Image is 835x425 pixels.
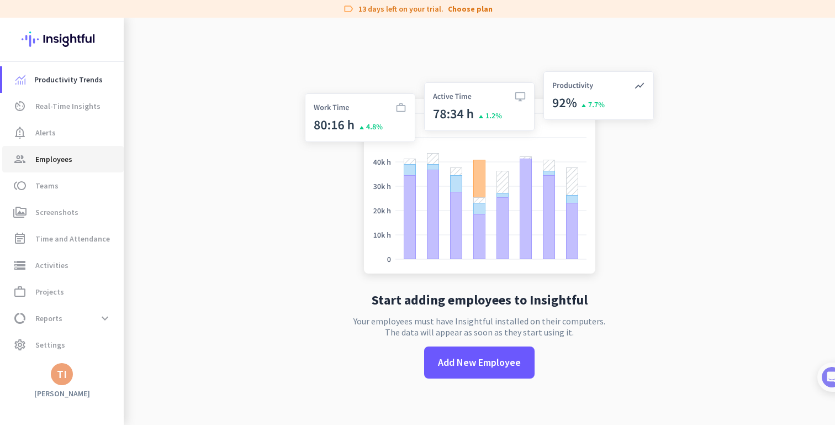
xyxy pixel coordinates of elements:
span: Productivity Trends [34,73,103,86]
i: work_outline [13,285,27,298]
i: label [343,3,354,14]
a: menu-itemProductivity Trends [2,66,124,93]
i: event_note [13,232,27,245]
i: toll [13,179,27,192]
span: Employees [35,153,72,166]
a: notification_importantAlerts [2,119,124,146]
p: Your employees must have Insightful installed on their computers. The data will appear as soon as... [353,316,605,338]
i: group [13,153,27,166]
span: Projects [35,285,64,298]
a: settingsSettings [2,332,124,358]
i: storage [13,259,27,272]
span: Teams [35,179,59,192]
a: work_outlineProjects [2,279,124,305]
span: Activities [35,259,68,272]
a: groupEmployees [2,146,124,172]
i: data_usage [13,312,27,325]
i: av_timer [13,99,27,113]
a: Choose plan [448,3,493,14]
i: notification_important [13,126,27,139]
a: av_timerReal-Time Insights [2,93,124,119]
a: tollTeams [2,172,124,199]
span: Reports [35,312,62,325]
span: Time and Attendance [35,232,110,245]
img: no-search-results [297,65,662,285]
a: event_noteTime and Attendance [2,225,124,252]
span: Screenshots [35,206,78,219]
span: Add New Employee [438,355,521,370]
img: menu-item [15,75,25,85]
button: expand_more [95,308,115,328]
a: data_usageReportsexpand_more [2,305,124,332]
a: storageActivities [2,252,124,279]
button: Add New Employee [424,347,535,379]
a: perm_mediaScreenshots [2,199,124,225]
img: Insightful logo [22,18,102,61]
i: perm_media [13,206,27,219]
h2: Start adding employees to Insightful [372,293,588,307]
i: settings [13,338,27,351]
span: Real-Time Insights [35,99,101,113]
div: TI [57,369,67,380]
span: Settings [35,338,65,351]
span: Alerts [35,126,56,139]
